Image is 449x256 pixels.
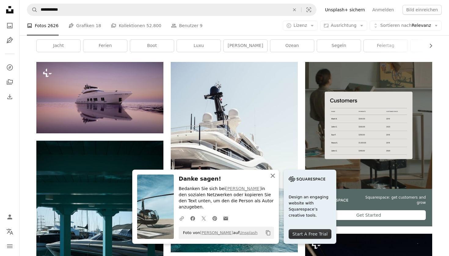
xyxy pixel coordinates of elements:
[294,23,307,28] span: Lizenz
[380,23,412,28] span: Sortieren nach
[356,195,426,205] span: Squarespace: get customers and grow
[4,34,16,46] a: Grafiken
[171,62,298,252] img: ein großes blau-weißes Boot im Wasser
[209,212,220,224] a: Auf Pinterest teilen
[403,5,442,15] button: Bild einreichen
[36,95,163,100] a: ein großes weißes Boot, das auf einem Gewässer schwimmt
[239,230,257,235] a: Unsplash
[4,76,16,88] a: Kollektionen
[317,40,361,52] a: Segeln
[96,22,101,29] span: 18
[200,230,233,235] a: [PERSON_NAME]
[83,40,127,52] a: Ferien
[4,240,16,252] button: Menü
[301,4,316,16] button: Visuelle Suche
[305,62,432,226] a: Squarespace: get customers and growGet Started
[305,62,432,189] img: file-1747939376688-baf9a4a454ffimage
[288,4,301,16] button: Löschen
[380,23,431,29] span: Relevanz
[4,211,16,223] a: Anmelden / Registrieren
[111,16,161,35] a: Kollektionen 52.800
[187,212,198,224] a: Auf Facebook teilen
[331,23,356,28] span: Ausrichtung
[198,212,209,224] a: Auf Twitter teilen
[4,61,16,74] a: Entdecken
[224,40,267,52] a: [PERSON_NAME]
[364,40,407,52] a: Feiertag
[177,40,221,52] a: Luxu
[220,212,231,224] a: Via E-Mail teilen teilen
[369,5,398,15] a: Anmelden
[179,186,274,210] p: Bedanken Sie sich bei in den sozialen Netzwerken oder kopieren Sie den Text unten, um den die Per...
[4,91,16,103] a: Bisherige Downloads
[270,40,314,52] a: Ozean
[200,22,203,29] span: 9
[4,225,16,238] button: Sprache
[4,4,16,17] a: Startseite — Unsplash
[171,154,298,160] a: ein großes blau-weißes Boot im Wasser
[146,22,161,29] span: 52.800
[312,210,426,220] div: Get Started
[171,16,203,35] a: Benutzer 9
[37,40,80,52] a: Jacht
[226,186,261,191] a: [PERSON_NAME]
[27,4,38,16] button: Unsplash suchen
[179,175,274,183] h3: Danke sagen!
[284,170,336,244] a: Design an engaging website with Squarespace’s creative tools.Start A Free Trial
[4,20,16,32] a: Fotos
[289,194,331,218] span: Design an engaging website with Squarespace’s creative tools.
[283,21,318,31] button: Lizenz
[320,21,367,31] button: Ausrichtung
[36,62,163,133] img: ein großes weißes Boot, das auf einem Gewässer schwimmt
[27,4,316,16] form: Finden Sie Bildmaterial auf der ganzen Webseite
[425,40,432,52] button: Liste nach rechts verschieben
[130,40,174,52] a: Boot
[68,16,101,35] a: Grafiken 18
[36,233,163,239] a: eine Gruppe von Booten, die im Wasser sitzen
[289,229,331,239] div: Start A Free Trial
[289,175,325,184] img: file-1705255347840-230a6ab5bca9image
[321,5,369,15] a: Unsplash+ sichern
[370,21,442,31] button: Sortieren nachRelevanz
[263,228,273,238] button: In die Zwischenablage kopieren
[180,228,257,238] span: Foto von auf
